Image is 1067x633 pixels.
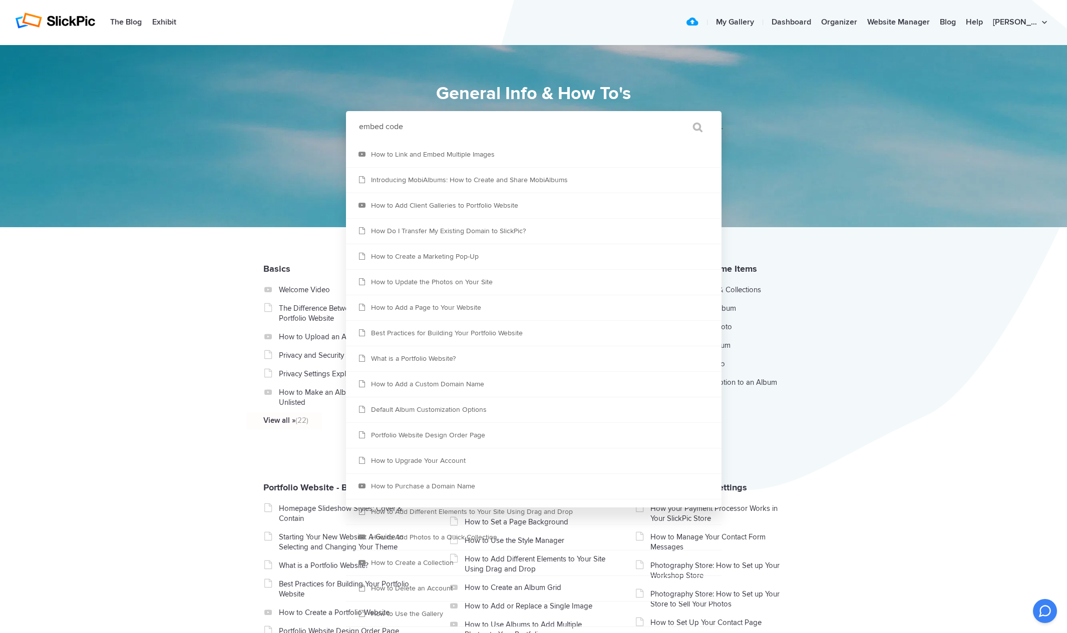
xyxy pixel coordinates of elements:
[346,142,722,167] a: How to Link and Embed Multiple Images
[346,601,722,626] a: How to Use the Gallery
[279,303,421,323] a: The Difference Between a Gallery and a Portfolio Website
[346,346,722,371] a: What is a Portfolio Website?
[346,295,722,320] a: How to Add a Page to Your Website
[279,332,421,342] a: How to Upload an Album
[279,532,421,552] a: Starting Your New Website: A Guide to Selecting and Changing Your Theme
[263,415,405,425] a: View all »(22)
[346,219,722,244] a: How Do I Transfer My Existing Domain to SlickPic?
[346,525,722,550] a: How to Add Photos to a Quick Collection
[279,579,421,599] a: Best Practices for Building Your Portfolio Website
[346,321,722,346] a: Best Practices for Building Your Portfolio Website
[279,350,421,360] a: Privacy and Security Settings on SlickPic
[279,607,421,617] a: How to Create a Portfolio Website
[301,80,767,107] h1: General Info & How To's
[346,423,722,448] a: Portfolio Website Design Order Page
[346,397,722,422] a: Default Album Customization Options
[346,474,722,499] a: How to Purchase a Domain Name
[346,270,722,295] a: How to Update the Photos on Your Site
[346,193,722,218] a: How to Add Client Galleries to Portfolio Website
[346,499,722,524] a: How to Add Different Elements to Your Site Using Drag and Drop
[346,372,722,397] a: How to Add a Custom Domain Name
[672,115,714,139] input: 
[279,560,421,570] a: What is a Portfolio Website?
[279,369,421,379] a: Privacy Settings Explained
[263,482,369,493] a: Portfolio Website - Basics
[346,168,722,193] a: Introducing MobiAlbums: How to Create and Share MobiAlbums
[346,244,722,269] a: How to Create a Marketing Pop-Up
[263,263,290,274] a: Basics
[279,387,421,407] a: How to Make an Album Public, Private or Unlisted
[346,448,722,473] a: How to Upgrade Your Account
[346,576,722,601] a: How to Delete an Account
[346,550,722,575] a: How to Create a Collection
[279,285,421,295] a: Welcome Video
[279,503,421,523] a: Homepage Slideshow Styles: Cover & Contain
